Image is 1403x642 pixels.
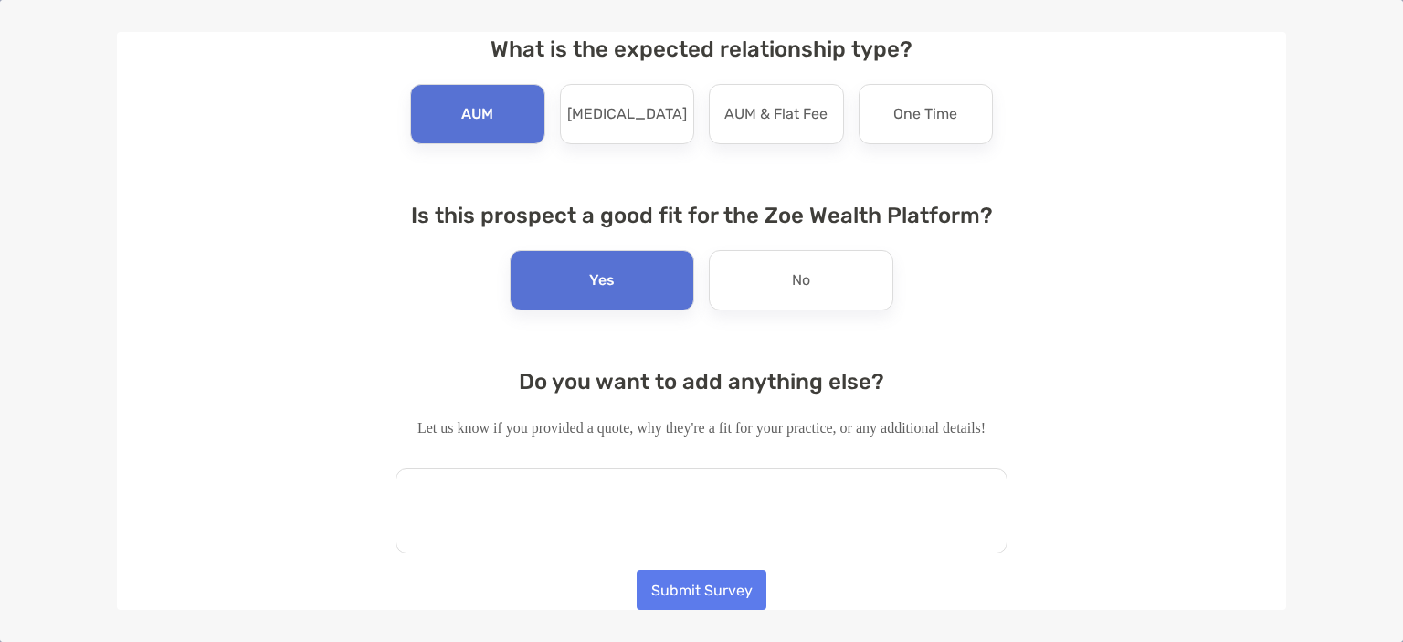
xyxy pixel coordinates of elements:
[589,266,615,295] p: Yes
[396,37,1007,62] h4: What is the expected relationship type?
[893,100,957,129] p: One Time
[396,369,1007,395] h4: Do you want to add anything else?
[637,570,766,610] button: Submit Survey
[567,100,687,129] p: [MEDICAL_DATA]
[396,416,1007,439] p: Let us know if you provided a quote, why they're a fit for your practice, or any additional details!
[792,266,810,295] p: No
[724,100,828,129] p: AUM & Flat Fee
[461,100,493,129] p: AUM
[396,203,1007,228] h4: Is this prospect a good fit for the Zoe Wealth Platform?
